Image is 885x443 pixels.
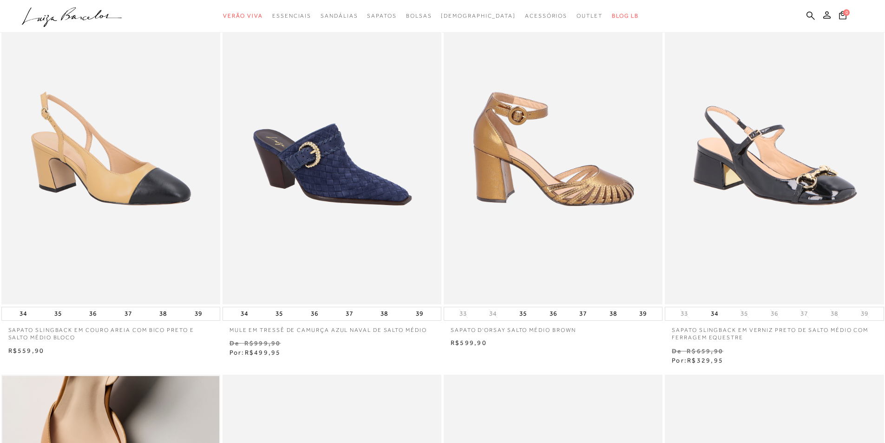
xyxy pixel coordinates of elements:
[367,13,396,19] span: Sapatos
[687,357,723,364] span: R$329,95
[798,309,811,318] button: 37
[858,309,871,318] button: 39
[577,307,590,320] button: 37
[192,307,205,320] button: 39
[229,339,239,347] small: De
[406,7,432,25] a: noSubCategoriesText
[612,7,639,25] a: BLOG LB
[708,307,721,320] button: 34
[406,13,432,19] span: Bolsas
[86,307,99,320] button: 36
[17,307,30,320] button: 34
[672,357,723,364] span: Por:
[378,307,391,320] button: 38
[441,13,516,19] span: [DEMOGRAPHIC_DATA]
[157,307,170,320] button: 38
[8,347,45,354] span: R$559,90
[367,7,396,25] a: noSubCategoriesText
[223,7,263,25] a: noSubCategoriesText
[687,347,723,355] small: R$659,90
[308,307,321,320] button: 36
[525,7,567,25] a: noSubCategoriesText
[678,309,691,318] button: 33
[273,307,286,320] button: 35
[636,307,649,320] button: 39
[321,13,358,19] span: Sandálias
[577,13,603,19] span: Outlet
[343,307,356,320] button: 37
[828,309,841,318] button: 38
[672,347,682,355] small: De
[457,309,470,318] button: 33
[441,7,516,25] a: noSubCategoriesText
[612,13,639,19] span: BLOG LB
[836,10,849,23] button: 0
[607,307,620,320] button: 38
[665,321,884,342] a: SAPATO SLINGBACK EM VERNIZ PRETO DE SALTO MÉDIO COM FERRAGEM EQUESTRE
[525,13,567,19] span: Acessórios
[517,307,530,320] button: 35
[547,307,560,320] button: 36
[451,339,487,346] span: R$599,90
[1,321,220,342] a: SAPATO SLINGBACK EM COURO AREIA COM BICO PRETO E SALTO MÉDIO BLOCO
[486,309,499,318] button: 34
[272,7,311,25] a: noSubCategoriesText
[223,321,441,334] a: MULE EM TRESSÊ DE CAMURÇA AZUL NAVAL DE SALTO MÉDIO
[245,349,281,356] span: R$499,95
[238,307,251,320] button: 34
[321,7,358,25] a: noSubCategoriesText
[229,349,281,356] span: Por:
[577,7,603,25] a: noSubCategoriesText
[413,307,426,320] button: 39
[272,13,311,19] span: Essenciais
[843,9,850,16] span: 0
[52,307,65,320] button: 35
[768,309,781,318] button: 36
[244,339,281,347] small: R$999,90
[444,321,662,334] a: SAPATO D'ORSAY SALTO MÉDIO BROWN
[223,13,263,19] span: Verão Viva
[738,309,751,318] button: 35
[122,307,135,320] button: 37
